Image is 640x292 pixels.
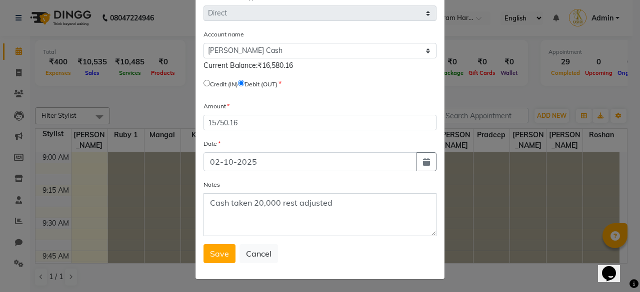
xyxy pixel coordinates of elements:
[203,102,229,111] label: Amount
[598,252,630,282] iframe: chat widget
[203,180,220,189] label: Notes
[203,61,293,70] span: Current Balance:₹16,580.16
[239,244,278,263] button: Cancel
[210,80,238,89] label: Credit (IN)
[203,30,244,39] label: Account name
[203,139,220,148] label: Date
[210,249,229,259] span: Save
[203,244,235,263] button: Save
[244,80,277,89] label: Debit (OUT)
